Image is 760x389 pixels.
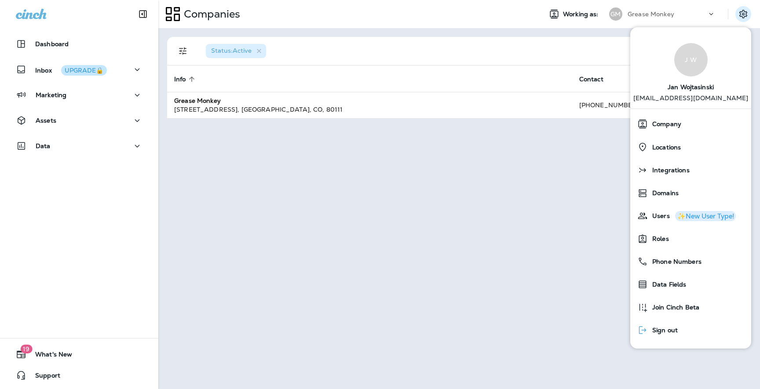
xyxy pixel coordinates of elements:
[9,367,150,384] button: Support
[35,65,107,74] p: Inbox
[26,351,72,361] span: What's New
[648,304,699,311] span: Join Cinch Beta
[634,115,748,133] a: Company
[630,135,751,159] button: Locations
[211,47,252,55] span: Status : Active
[648,189,679,197] span: Domains
[648,327,678,334] span: Sign out
[674,43,708,76] div: J W
[648,235,669,243] span: Roles
[180,7,240,21] p: Companies
[634,161,748,179] a: Integrations
[630,227,751,250] button: Roles
[648,144,681,151] span: Locations
[630,159,751,182] button: Integrations
[9,345,150,363] button: 19What's New
[174,105,565,114] div: [STREET_ADDRESS] , [GEOGRAPHIC_DATA] , CO , 80111
[9,35,150,53] button: Dashboard
[609,7,622,21] div: GM
[579,75,615,83] span: Contact
[174,75,197,83] span: Info
[174,97,221,105] strong: Grease Monkey
[677,213,734,219] div: ✨New User Type!
[579,76,603,83] span: Contact
[735,6,751,22] button: Settings
[9,61,150,78] button: InboxUPGRADE🔒
[9,137,150,155] button: Data
[174,42,192,60] button: Filters
[668,76,714,95] span: Jan Wojtasinski
[35,40,69,47] p: Dashboard
[630,113,751,135] button: Company
[634,253,748,270] a: Phone Numbers
[634,184,748,202] a: Domains
[630,250,751,273] button: Phone Numbers
[630,319,751,342] button: Sign out
[648,212,670,220] span: Users
[630,273,751,296] button: Data Fields
[36,142,51,149] p: Data
[634,276,748,293] a: Data Fields
[634,230,748,247] a: Roles
[36,117,56,124] p: Assets
[131,5,155,23] button: Collapse Sidebar
[648,120,681,128] span: Company
[633,95,749,109] p: [EMAIL_ADDRESS][DOMAIN_NAME]
[648,281,687,288] span: Data Fields
[675,211,736,221] button: ✨New User Type!
[630,296,751,319] button: Join Cinch Beta
[65,67,103,73] div: UPGRADE🔒
[628,11,674,18] p: Grease Monkey
[572,92,658,118] td: [PHONE_NUMBER]
[61,65,107,76] button: UPGRADE🔒
[20,345,32,353] span: 19
[9,112,150,129] button: Assets
[9,86,150,104] button: Marketing
[634,207,748,225] a: Users✨New User Type!
[563,11,600,18] span: Working as:
[206,44,266,58] div: Status:Active
[634,138,748,156] a: Locations
[26,372,60,382] span: Support
[648,167,690,174] span: Integrations
[630,182,751,204] button: Domains
[630,204,751,227] button: Users✨New User Type!
[630,34,751,109] a: J WJan Wojtasinski [EMAIL_ADDRESS][DOMAIN_NAME]
[174,76,186,83] span: Info
[648,258,702,265] span: Phone Numbers
[36,91,66,98] p: Marketing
